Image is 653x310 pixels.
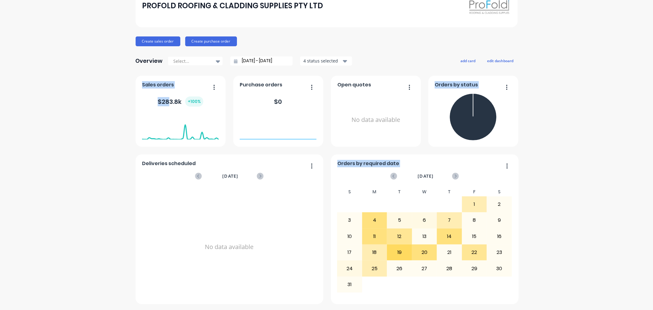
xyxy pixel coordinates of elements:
[362,245,387,260] div: 18
[136,55,163,67] div: Overview
[337,229,362,244] div: 10
[487,245,512,260] div: 23
[487,213,512,228] div: 9
[337,261,362,276] div: 24
[136,36,180,46] button: Create sales order
[185,96,203,107] div: + 100 %
[462,245,487,260] div: 22
[487,261,512,276] div: 30
[387,261,412,276] div: 26
[437,245,462,260] div: 21
[412,213,437,228] div: 6
[462,197,487,212] div: 1
[435,81,478,89] span: Orders by status
[158,96,203,107] div: $ 283.8k
[362,213,387,228] div: 4
[462,187,487,196] div: F
[412,245,437,260] div: 20
[437,229,462,244] div: 14
[462,213,487,228] div: 8
[337,245,362,260] div: 17
[362,229,387,244] div: 11
[462,261,487,276] div: 29
[240,81,282,89] span: Purchase orders
[457,57,480,65] button: add card
[437,213,462,228] div: 7
[222,173,238,180] span: [DATE]
[387,187,412,196] div: T
[337,91,414,149] div: No data available
[437,261,462,276] div: 28
[142,81,174,89] span: Sales orders
[387,245,412,260] div: 19
[300,56,352,66] button: 4 status selected
[483,57,518,65] button: edit dashboard
[487,229,512,244] div: 16
[462,229,487,244] div: 15
[387,229,412,244] div: 12
[303,58,342,64] div: 4 status selected
[337,81,371,89] span: Open quotes
[362,187,387,196] div: M
[487,197,512,212] div: 2
[387,213,412,228] div: 5
[274,97,282,106] div: $ 0
[337,277,362,292] div: 31
[412,229,437,244] div: 13
[487,187,512,196] div: S
[418,173,433,180] span: [DATE]
[412,187,437,196] div: W
[412,261,437,276] div: 27
[185,36,237,46] button: Create purchase order
[337,160,399,167] span: Orders by required date
[362,261,387,276] div: 25
[142,187,317,306] div: No data available
[337,187,362,196] div: S
[437,187,462,196] div: T
[337,213,362,228] div: 3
